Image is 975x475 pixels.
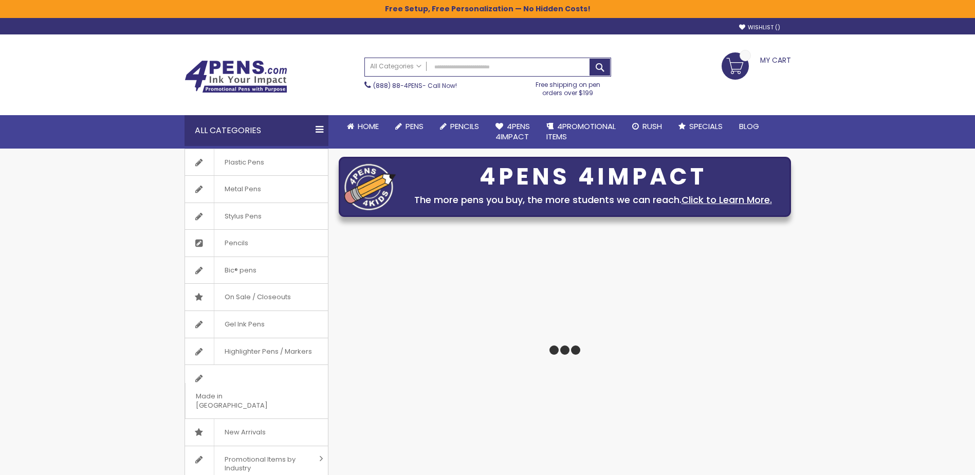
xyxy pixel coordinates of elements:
[185,176,328,203] a: Metal Pens
[365,58,427,75] a: All Categories
[214,419,276,446] span: New Arrivals
[432,115,487,138] a: Pencils
[214,311,275,338] span: Gel Ink Pens
[214,338,322,365] span: Highlighter Pens / Markers
[546,121,616,142] span: 4PROMOTIONAL ITEMS
[185,230,328,257] a: Pencils
[185,149,328,176] a: Plastic Pens
[214,257,267,284] span: Bic® pens
[401,166,785,188] div: 4PENS 4IMPACT
[739,121,759,132] span: Blog
[670,115,731,138] a: Specials
[339,115,387,138] a: Home
[344,163,396,210] img: four_pen_logo.png
[214,149,274,176] span: Plastic Pens
[373,81,422,90] a: (888) 88-4PENS
[370,62,421,70] span: All Categories
[185,203,328,230] a: Stylus Pens
[731,115,767,138] a: Blog
[185,257,328,284] a: Bic® pens
[624,115,670,138] a: Rush
[214,230,259,257] span: Pencils
[185,338,328,365] a: Highlighter Pens / Markers
[185,60,287,93] img: 4Pens Custom Pens and Promotional Products
[358,121,379,132] span: Home
[214,284,301,310] span: On Sale / Closeouts
[387,115,432,138] a: Pens
[214,176,271,203] span: Metal Pens
[185,115,328,146] div: All Categories
[185,311,328,338] a: Gel Ink Pens
[487,115,538,149] a: 4Pens4impact
[495,121,530,142] span: 4Pens 4impact
[682,193,772,206] a: Click to Learn More.
[373,81,457,90] span: - Call Now!
[642,121,662,132] span: Rush
[214,203,272,230] span: Stylus Pens
[689,121,723,132] span: Specials
[538,115,624,149] a: 4PROMOTIONALITEMS
[185,284,328,310] a: On Sale / Closeouts
[401,193,785,207] div: The more pens you buy, the more students we can reach.
[185,383,302,418] span: Made in [GEOGRAPHIC_DATA]
[185,365,328,418] a: Made in [GEOGRAPHIC_DATA]
[406,121,424,132] span: Pens
[185,419,328,446] a: New Arrivals
[739,24,780,31] a: Wishlist
[450,121,479,132] span: Pencils
[525,77,611,97] div: Free shipping on pen orders over $199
